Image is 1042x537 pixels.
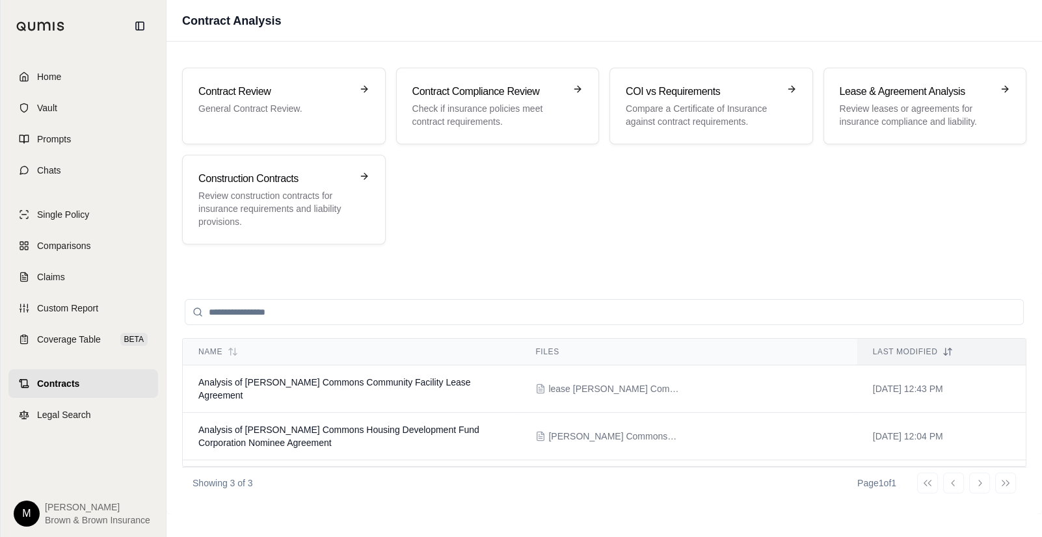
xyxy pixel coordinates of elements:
span: Vault [37,101,57,114]
h3: COI vs Requirements [626,84,779,99]
button: Collapse sidebar [129,16,150,36]
a: Chats [8,156,158,185]
span: Analysis of Stanley Commons Community Facility Lease Agreement [198,377,471,400]
h3: Lease & Agreement Analysis [840,84,993,99]
div: Page 1 of 1 [857,477,896,490]
span: Custom Report [37,302,98,315]
h1: Contract Analysis [182,12,281,30]
h3: Contract Compliance Review [412,84,565,99]
span: lease Stanley Commons ENY.pdf [548,382,678,395]
td: [DATE] 10:23 AM [857,460,1026,508]
a: Single Policy [8,200,158,229]
span: Stanley Commons Housing Development Fund Corporation Nominee Agreement.pdf [548,430,678,443]
span: Contracts [37,377,79,390]
a: Prompts [8,125,158,153]
span: Chats [37,164,61,177]
a: Legal Search [8,400,158,429]
a: Claims [8,263,158,291]
a: Coverage TableBETA [8,325,158,354]
h3: Contract Review [198,84,351,99]
span: Analysis of Stanley Commons Housing Development Fund Corporation Nominee Agreement [198,425,479,448]
span: Claims [37,270,65,283]
span: Single Policy [37,208,89,221]
p: Check if insurance policies meet contract requirements. [412,102,565,128]
span: [PERSON_NAME] [45,501,150,514]
th: Files [520,339,857,365]
a: Comparisons [8,231,158,260]
div: Last modified [873,347,1010,357]
span: Comparisons [37,239,90,252]
span: Coverage Table [37,333,101,346]
a: Custom Report [8,294,158,322]
p: General Contract Review. [198,102,351,115]
p: Review construction contracts for insurance requirements and liability provisions. [198,189,351,228]
p: Showing 3 of 3 [193,477,253,490]
a: Contracts [8,369,158,398]
span: BETA [120,333,148,346]
span: Prompts [37,133,71,146]
p: Review leases or agreements for insurance compliance and liability. [840,102,993,128]
a: Vault [8,94,158,122]
div: Name [198,347,504,357]
span: Legal Search [37,408,91,421]
h3: Construction Contracts [198,171,351,187]
td: [DATE] 12:43 PM [857,365,1026,413]
div: M [14,501,40,527]
td: [DATE] 12:04 PM [857,413,1026,460]
img: Qumis Logo [16,21,65,31]
span: Home [37,70,61,83]
a: Home [8,62,158,91]
p: Compare a Certificate of Insurance against contract requirements. [626,102,779,128]
span: Brown & Brown Insurance [45,514,150,527]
